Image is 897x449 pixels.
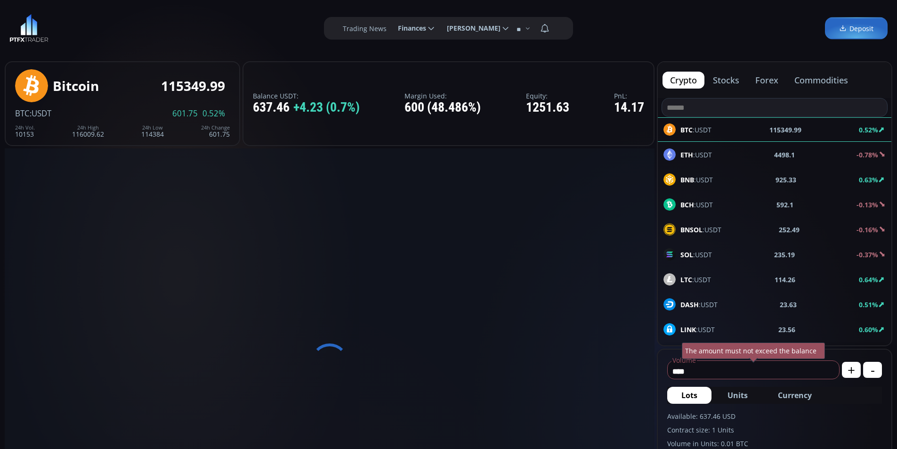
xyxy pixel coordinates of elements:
[404,100,481,115] div: 600 (48.486%)
[842,362,861,378] button: +
[15,125,35,138] div: 10153
[680,225,721,235] span: :USDT
[614,92,644,99] label: PnL:
[680,150,712,160] span: :USDT
[776,175,796,185] b: 925.33
[774,150,795,160] b: 4498.1
[778,325,795,335] b: 23.56
[774,250,795,260] b: 235.19
[680,275,711,285] span: :USDT
[680,225,703,234] b: BNSOL
[680,200,694,209] b: BCH
[15,108,30,119] span: BTC
[779,225,800,235] b: 252.49
[141,125,164,138] div: 114384
[72,125,104,138] div: 116009.62
[857,150,878,159] b: -0.78%
[780,300,797,310] b: 23.63
[778,390,812,401] span: Currency
[681,390,697,401] span: Lots
[663,72,704,89] button: crypto
[404,92,481,99] label: Margin Used:
[161,79,225,93] div: 115349.99
[253,100,360,115] div: 637.46
[680,325,696,334] b: LINK
[202,109,225,118] span: 0.52%
[343,24,387,33] label: Trading News
[9,14,48,42] img: LOGO
[53,79,99,93] div: Bitcoin
[825,17,888,40] a: Deposit
[201,125,230,131] div: 24h Change
[680,175,694,184] b: BNB
[30,108,51,119] span: :USDT
[141,125,164,131] div: 24h Low
[839,24,873,33] span: Deposit
[680,250,712,260] span: :USDT
[727,390,748,401] span: Units
[614,100,644,115] div: 14.17
[705,72,747,89] button: stocks
[680,250,693,259] b: SOL
[859,325,878,334] b: 0.60%
[680,300,718,310] span: :USDT
[863,362,882,378] button: -
[859,300,878,309] b: 0.51%
[680,175,713,185] span: :USDT
[680,150,693,159] b: ETH
[253,92,360,99] label: Balance USDT:
[680,200,713,210] span: :USDT
[859,275,878,284] b: 0.64%
[857,250,878,259] b: -0.37%
[440,19,501,38] span: [PERSON_NAME]
[15,125,35,131] div: 24h Vol.
[667,387,711,404] button: Lots
[526,92,569,99] label: Equity:
[667,425,882,435] label: Contract size: 1 Units
[667,411,882,421] label: Available: 637.46 USD
[680,275,692,284] b: LTC
[680,300,699,309] b: DASH
[775,275,795,285] b: 114.26
[391,19,426,38] span: Finances
[293,100,360,115] span: +4.23 (0.7%)
[857,200,878,209] b: -0.13%
[859,175,878,184] b: 0.63%
[787,72,856,89] button: commodities
[667,439,882,449] label: Volume in Units: 0.01 BTC
[682,343,825,359] div: The amount must not exceed the balance
[764,387,826,404] button: Currency
[680,325,715,335] span: :USDT
[748,72,786,89] button: forex
[713,387,762,404] button: Units
[172,109,198,118] span: 601.75
[72,125,104,131] div: 24h High
[526,100,569,115] div: 1251.63
[776,200,793,210] b: 592.1
[201,125,230,138] div: 601.75
[857,225,878,234] b: -0.16%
